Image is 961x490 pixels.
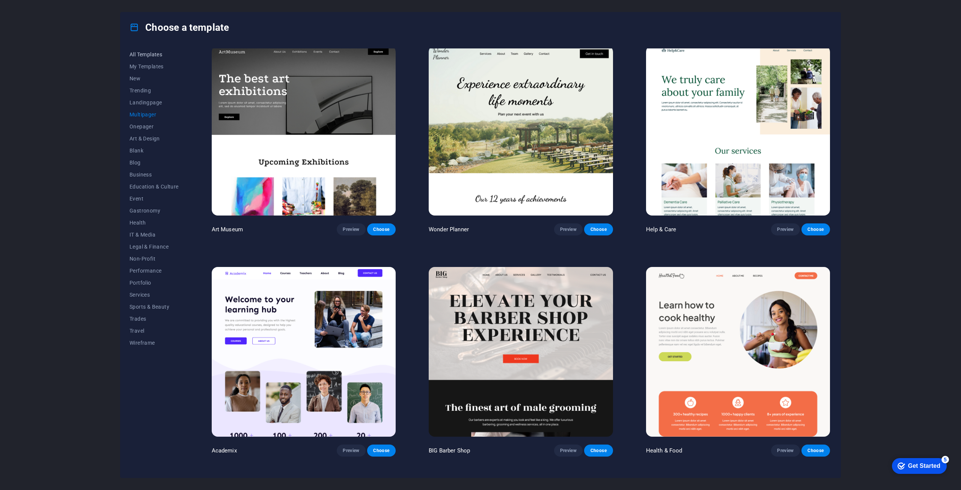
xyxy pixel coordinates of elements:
button: Sports & Beauty [130,301,179,313]
span: Wireframe [130,340,179,346]
p: Academix [212,447,237,454]
span: Blank [130,148,179,154]
button: Choose [367,445,396,457]
button: Non-Profit [130,253,179,265]
span: Health [130,220,179,226]
span: Preview [343,226,359,232]
button: Choose [584,445,613,457]
h4: Choose a template [130,21,229,33]
span: Choose [807,448,824,454]
span: My Templates [130,63,179,69]
button: Business [130,169,179,181]
span: Choose [373,448,390,454]
button: Blog [130,157,179,169]
span: Preview [777,226,794,232]
button: Portfolio [130,277,179,289]
div: Get Started [22,8,54,15]
span: Portfolio [130,280,179,286]
button: New [130,72,179,84]
span: Performance [130,268,179,274]
button: Preview [771,223,800,235]
span: Sports & Beauty [130,304,179,310]
button: Choose [801,223,830,235]
button: Travel [130,325,179,337]
span: Preview [777,448,794,454]
button: My Templates [130,60,179,72]
button: Preview [771,445,800,457]
button: Preview [554,445,583,457]
p: Art Museum [212,226,243,233]
span: Travel [130,328,179,334]
button: Health [130,217,179,229]
p: Wonder Planner [429,226,469,233]
p: Help & Care [646,226,676,233]
button: Preview [337,445,365,457]
span: Choose [807,226,824,232]
button: Legal & Finance [130,241,179,253]
button: Gastronomy [130,205,179,217]
button: All Templates [130,48,179,60]
img: Health & Food [646,267,830,437]
span: All Templates [130,51,179,57]
span: Trending [130,87,179,93]
button: Onepager [130,121,179,133]
button: Trades [130,313,179,325]
span: Multipager [130,112,179,118]
button: Preview [554,223,583,235]
button: Choose [367,223,396,235]
span: Education & Culture [130,184,179,190]
button: Choose [801,445,830,457]
p: BIG Barber Shop [429,447,470,454]
img: Art Museum [212,46,396,216]
button: Preview [337,223,365,235]
span: Trades [130,316,179,322]
button: Event [130,193,179,205]
span: Choose [590,226,607,232]
span: Gastronomy [130,208,179,214]
span: Choose [590,448,607,454]
span: Non-Profit [130,256,179,262]
span: Services [130,292,179,298]
button: Choose [584,223,613,235]
button: Trending [130,84,179,96]
span: New [130,75,179,81]
span: Business [130,172,179,178]
span: Choose [373,226,390,232]
button: Blank [130,145,179,157]
button: Performance [130,265,179,277]
button: Art & Design [130,133,179,145]
span: Preview [560,226,577,232]
img: Help & Care [646,46,830,216]
button: IT & Media [130,229,179,241]
div: Get Started 5 items remaining, 0% complete [6,4,61,20]
img: BIG Barber Shop [429,267,613,437]
span: Legal & Finance [130,244,179,250]
button: Landingpage [130,96,179,109]
span: Landingpage [130,100,179,106]
span: Event [130,196,179,202]
button: Services [130,289,179,301]
button: Wireframe [130,337,179,349]
span: Preview [560,448,577,454]
span: IT & Media [130,232,179,238]
button: Education & Culture [130,181,179,193]
span: Blog [130,160,179,166]
img: Wonder Planner [429,46,613,216]
span: Onepager [130,124,179,130]
span: Preview [343,448,359,454]
img: Academix [212,267,396,437]
div: 5 [56,2,63,9]
button: Multipager [130,109,179,121]
p: Health & Food [646,447,682,454]
span: Art & Design [130,136,179,142]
